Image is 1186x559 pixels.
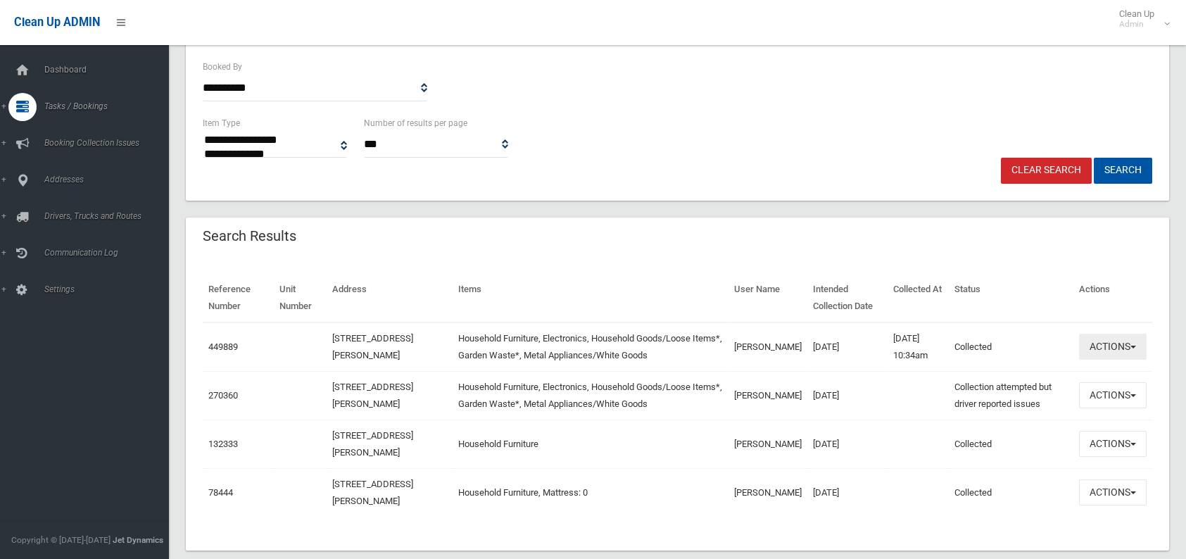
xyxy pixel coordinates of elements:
th: Items [453,274,728,322]
a: 78444 [208,487,233,498]
span: Tasks / Bookings [40,101,179,111]
td: [DATE] [807,468,887,517]
label: Number of results per page [364,115,467,131]
label: Booked By [203,59,242,75]
td: [DATE] [807,371,887,420]
span: Addresses [40,175,179,184]
th: User Name [728,274,807,322]
th: Actions [1073,274,1152,322]
label: Item Type [203,115,240,131]
th: Reference Number [203,274,274,322]
strong: Jet Dynamics [113,535,163,545]
span: Dashboard [40,65,179,75]
span: Copyright © [DATE]-[DATE] [11,535,111,545]
button: Actions [1079,479,1147,505]
td: Collection attempted but driver reported issues [949,371,1073,420]
a: 132333 [208,439,238,449]
button: Actions [1079,334,1147,360]
span: Booking Collection Issues [40,138,179,148]
th: Status [949,274,1073,322]
td: Household Furniture [453,420,728,468]
a: 449889 [208,341,238,352]
button: Actions [1079,431,1147,457]
td: Collected [949,468,1073,517]
th: Unit Number [274,274,327,322]
td: [PERSON_NAME] [728,468,807,517]
span: Communication Log [40,248,179,258]
small: Admin [1119,19,1154,30]
a: [STREET_ADDRESS][PERSON_NAME] [332,430,413,458]
a: [STREET_ADDRESS][PERSON_NAME] [332,479,413,506]
a: Clear Search [1001,158,1092,184]
span: Drivers, Trucks and Routes [40,211,179,221]
th: Collected At [888,274,949,322]
th: Address [327,274,453,322]
a: [STREET_ADDRESS][PERSON_NAME] [332,333,413,360]
button: Actions [1079,382,1147,408]
td: Household Furniture, Mattress: 0 [453,468,728,517]
td: Household Furniture, Electronics, Household Goods/Loose Items*, Garden Waste*, Metal Appliances/W... [453,371,728,420]
a: [STREET_ADDRESS][PERSON_NAME] [332,382,413,409]
td: [DATE] 10:34am [888,322,949,372]
td: [PERSON_NAME] [728,420,807,468]
a: 270360 [208,390,238,401]
span: Settings [40,284,179,294]
td: Household Furniture, Electronics, Household Goods/Loose Items*, Garden Waste*, Metal Appliances/W... [453,322,728,372]
header: Search Results [186,222,313,250]
th: Intended Collection Date [807,274,887,322]
span: Clean Up ADMIN [14,15,100,29]
button: Search [1094,158,1152,184]
td: Collected [949,420,1073,468]
td: [PERSON_NAME] [728,371,807,420]
td: [DATE] [807,420,887,468]
td: Collected [949,322,1073,372]
td: [DATE] [807,322,887,372]
span: Clean Up [1112,8,1168,30]
td: [PERSON_NAME] [728,322,807,372]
